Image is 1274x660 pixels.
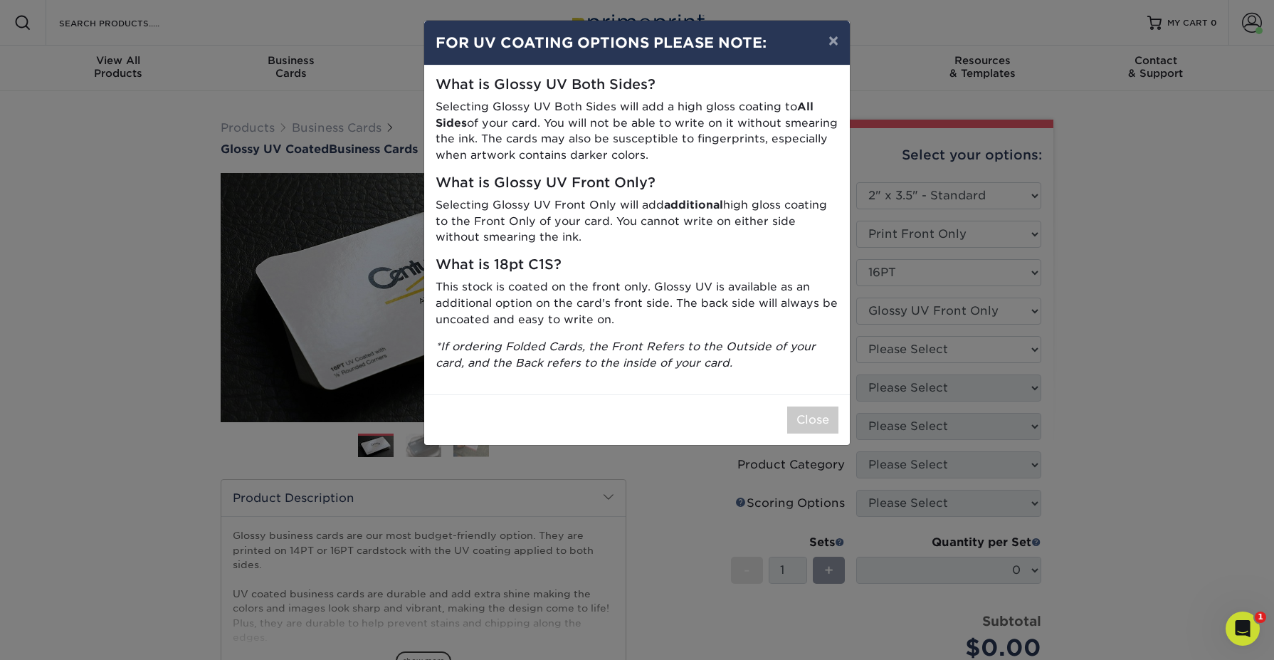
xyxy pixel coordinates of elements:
[817,21,850,61] button: ×
[664,198,723,211] strong: additional
[787,407,838,434] button: Close
[436,32,838,53] h4: FOR UV COATING OPTIONS PLEASE NOTE:
[436,99,838,164] p: Selecting Glossy UV Both Sides will add a high gloss coating to of your card. You will not be abl...
[436,340,816,370] i: *If ordering Folded Cards, the Front Refers to the Outside of your card, and the Back refers to t...
[436,100,814,130] strong: All Sides
[1226,612,1260,646] iframe: Intercom live chat
[436,197,838,246] p: Selecting Glossy UV Front Only will add high gloss coating to the Front Only of your card. You ca...
[1255,612,1266,623] span: 1
[436,175,838,192] h5: What is Glossy UV Front Only?
[436,279,838,328] p: This stock is coated on the front only. Glossy UV is available as an additional option on the car...
[436,77,838,93] h5: What is Glossy UV Both Sides?
[436,257,838,273] h5: What is 18pt C1S?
